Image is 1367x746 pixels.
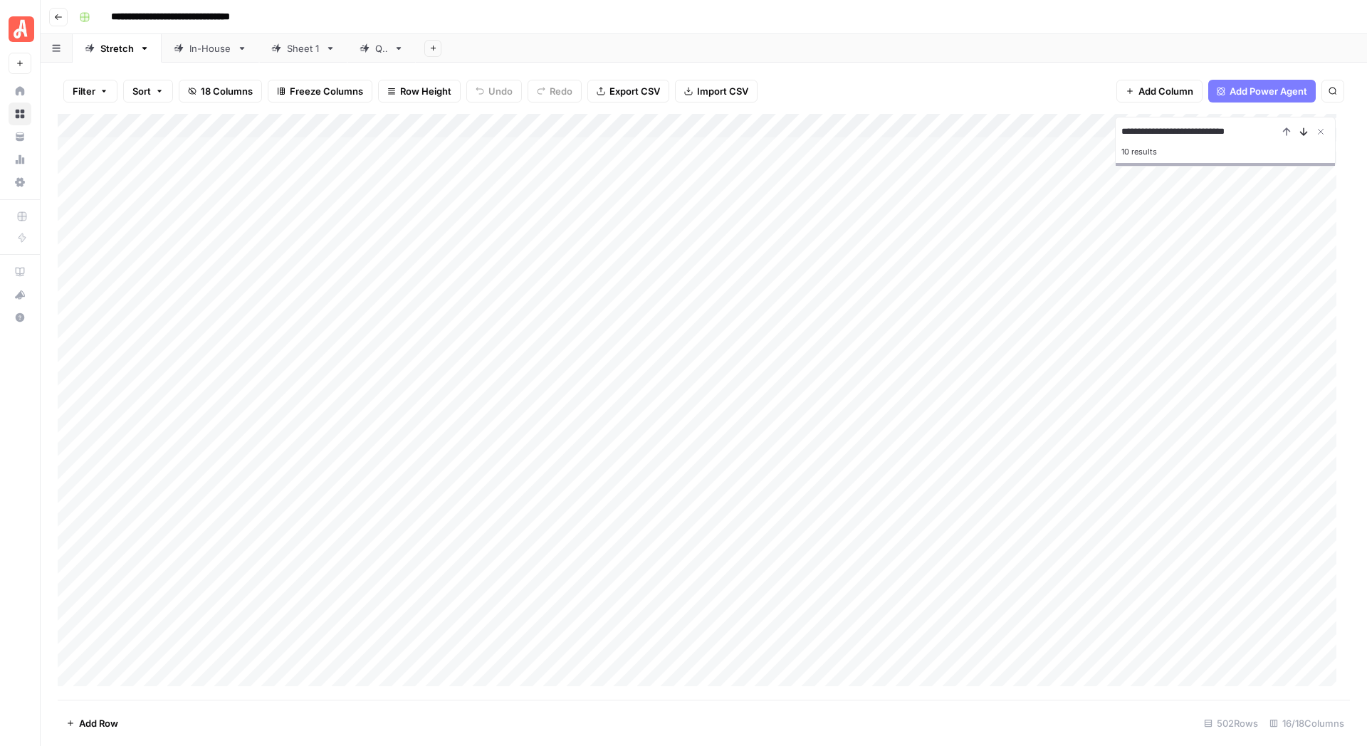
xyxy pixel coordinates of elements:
[375,41,388,56] div: QA
[1198,712,1264,735] div: 502 Rows
[1138,84,1193,98] span: Add Column
[287,41,320,56] div: Sheet 1
[697,84,748,98] span: Import CSV
[73,84,95,98] span: Filter
[1116,80,1203,103] button: Add Column
[9,148,31,171] a: Usage
[123,80,173,103] button: Sort
[1278,123,1295,140] button: Previous Result
[9,261,31,283] a: AirOps Academy
[347,34,416,63] a: QA
[400,84,451,98] span: Row Height
[609,84,660,98] span: Export CSV
[1230,84,1307,98] span: Add Power Agent
[9,284,31,305] div: What's new?
[550,84,572,98] span: Redo
[9,11,31,47] button: Workspace: Angi
[201,84,253,98] span: 18 Columns
[268,80,372,103] button: Freeze Columns
[675,80,758,103] button: Import CSV
[9,16,34,42] img: Angi Logo
[1264,712,1350,735] div: 16/18 Columns
[528,80,582,103] button: Redo
[58,712,127,735] button: Add Row
[1208,80,1316,103] button: Add Power Agent
[162,34,259,63] a: In-House
[488,84,513,98] span: Undo
[9,283,31,306] button: What's new?
[100,41,134,56] div: Stretch
[63,80,117,103] button: Filter
[179,80,262,103] button: 18 Columns
[259,34,347,63] a: Sheet 1
[73,34,162,63] a: Stretch
[1121,143,1329,160] div: 10 results
[1295,123,1312,140] button: Next Result
[9,80,31,103] a: Home
[466,80,522,103] button: Undo
[1312,123,1329,140] button: Close Search
[9,125,31,148] a: Your Data
[378,80,461,103] button: Row Height
[9,171,31,194] a: Settings
[132,84,151,98] span: Sort
[290,84,363,98] span: Freeze Columns
[189,41,231,56] div: In-House
[79,716,118,730] span: Add Row
[9,103,31,125] a: Browse
[587,80,669,103] button: Export CSV
[9,306,31,329] button: Help + Support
